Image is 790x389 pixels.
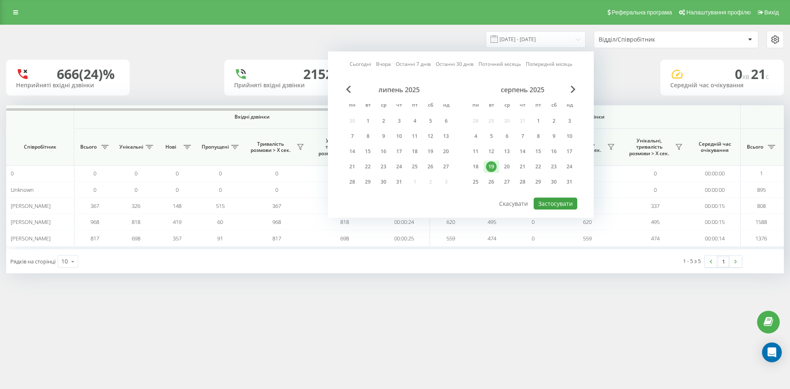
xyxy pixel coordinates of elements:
[234,82,338,89] div: Прийняті вхідні дзвінки
[275,170,278,177] span: 0
[488,218,496,226] span: 495
[362,131,373,142] div: 8
[425,146,436,157] div: 19
[173,235,181,242] span: 357
[350,60,371,68] a: Сьогодні
[362,177,373,187] div: 29
[376,176,391,188] div: ср 30 лип 2025 р.
[564,161,575,172] div: 24
[91,235,99,242] span: 817
[340,218,349,226] span: 818
[409,146,420,157] div: 18
[695,141,734,154] span: Середній час очікування
[11,218,51,226] span: [PERSON_NAME]
[564,146,575,157] div: 17
[176,186,179,193] span: 0
[760,170,763,177] span: 1
[57,66,115,82] div: 666 (24)%
[564,131,575,142] div: 10
[599,36,697,43] div: Відділ/Співробітник
[344,86,454,94] div: липень 2025
[275,186,278,193] span: 0
[247,141,294,154] span: Тривалість розмови > Х сек.
[562,130,577,142] div: нд 10 серп 2025 р.
[11,186,34,193] span: Unknown
[499,130,515,142] div: ср 6 серп 2025 р.
[534,198,577,210] button: Застосувати
[562,161,577,173] div: нд 24 серп 2025 р.
[378,146,389,157] div: 16
[742,72,751,81] span: хв
[468,176,483,188] div: пн 25 серп 2025 р.
[423,145,438,158] div: сб 19 лип 2025 р.
[533,177,544,187] div: 29
[438,145,454,158] div: нд 20 лип 2025 р.
[689,230,741,246] td: 00:00:14
[423,130,438,142] div: сб 12 лип 2025 р.
[654,186,657,193] span: 0
[486,161,497,172] div: 19
[516,100,529,112] abbr: четвер
[407,115,423,127] div: пт 4 лип 2025 р.
[272,202,281,210] span: 367
[132,202,140,210] span: 326
[344,130,360,142] div: пн 7 лип 2025 р.
[654,170,657,177] span: 0
[391,115,407,127] div: чт 3 лип 2025 р.
[135,170,137,177] span: 0
[315,137,362,157] span: Унікальні, тривалість розмови > Х сек.
[548,177,559,187] div: 30
[502,131,512,142] div: 6
[479,60,521,68] a: Поточний місяць
[501,100,513,112] abbr: середа
[683,257,701,265] div: 1 - 5 з 5
[564,116,575,126] div: 3
[686,9,750,16] span: Налаштування профілю
[499,145,515,158] div: ср 13 серп 2025 р.
[347,177,358,187] div: 28
[483,130,499,142] div: вт 5 серп 2025 р.
[91,218,99,226] span: 968
[517,177,528,187] div: 28
[346,100,358,112] abbr: понеділок
[378,161,389,172] div: 23
[468,130,483,142] div: пн 4 серп 2025 р.
[764,9,779,16] span: Вихід
[689,182,741,198] td: 00:00:00
[495,198,532,210] button: Скасувати
[440,100,452,112] abbr: неділя
[93,186,96,193] span: 0
[436,60,474,68] a: Останні 30 днів
[13,144,67,150] span: Співробітник
[376,145,391,158] div: ср 16 лип 2025 р.
[160,144,181,150] span: Нові
[766,72,769,81] span: c
[526,60,572,68] a: Попередній місяць
[470,131,481,142] div: 4
[530,115,546,127] div: пт 1 серп 2025 р.
[394,146,404,157] div: 17
[583,218,592,226] span: 620
[393,100,405,112] abbr: четвер
[362,100,374,112] abbr: вівторок
[272,218,281,226] span: 968
[470,146,481,157] div: 11
[546,145,562,158] div: сб 16 серп 2025 р.
[651,218,660,226] span: 495
[78,144,99,150] span: Всього
[407,145,423,158] div: пт 18 лип 2025 р.
[346,86,351,93] span: Previous Month
[202,144,229,150] span: Пропущені
[689,214,741,230] td: 00:00:15
[344,161,360,173] div: пн 21 лип 2025 р.
[376,115,391,127] div: ср 2 лип 2025 р.
[441,161,451,172] div: 27
[502,146,512,157] div: 13
[340,235,349,242] span: 698
[488,235,496,242] span: 474
[409,100,421,112] abbr: п’ятниця
[517,146,528,157] div: 14
[217,218,223,226] span: 60
[441,131,451,142] div: 13
[441,116,451,126] div: 6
